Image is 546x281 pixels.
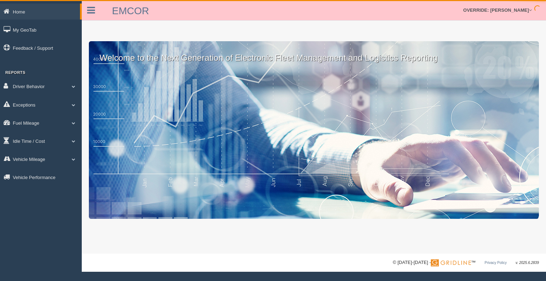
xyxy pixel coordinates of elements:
[393,259,539,266] div: © [DATE]-[DATE] - ™
[431,259,471,266] img: Gridline
[112,5,149,16] a: EMCOR
[89,41,539,64] p: Welcome to the Next Generation of Electronic Fleet Management and Logistics Reporting
[516,261,539,265] span: v. 2025.6.2839
[485,261,507,265] a: Privacy Policy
